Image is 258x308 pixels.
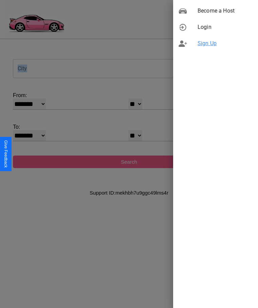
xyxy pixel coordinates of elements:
div: Give Feedback [3,140,8,168]
div: Login [173,19,258,35]
div: Sign Up [173,35,258,52]
span: Sign Up [198,39,253,48]
span: Login [198,23,253,31]
span: Become a Host [198,7,253,15]
div: Become a Host [173,3,258,19]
